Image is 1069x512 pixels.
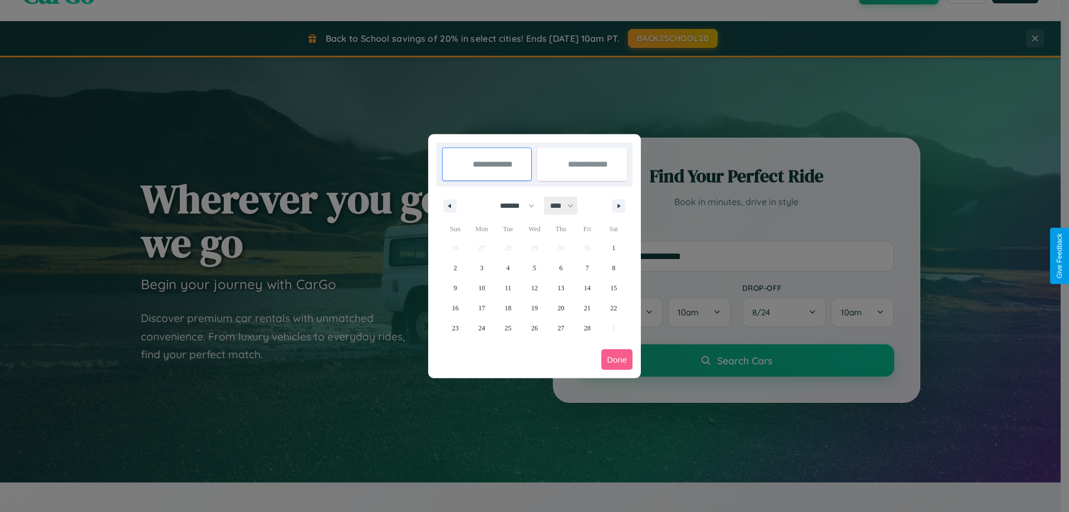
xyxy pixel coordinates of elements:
[533,258,536,278] span: 5
[574,278,600,298] button: 14
[521,318,547,338] button: 26
[548,298,574,318] button: 20
[468,278,494,298] button: 10
[531,318,538,338] span: 26
[584,298,591,318] span: 21
[601,278,627,298] button: 15
[442,298,468,318] button: 16
[505,278,512,298] span: 11
[495,258,521,278] button: 4
[505,318,512,338] span: 25
[548,318,574,338] button: 27
[548,278,574,298] button: 13
[531,298,538,318] span: 19
[548,220,574,238] span: Thu
[507,258,510,278] span: 4
[574,258,600,278] button: 7
[478,278,485,298] span: 10
[557,318,564,338] span: 27
[601,298,627,318] button: 22
[442,278,468,298] button: 9
[1056,233,1063,279] div: Give Feedback
[521,298,547,318] button: 19
[478,298,485,318] span: 17
[442,220,468,238] span: Sun
[468,220,494,238] span: Mon
[531,278,538,298] span: 12
[495,220,521,238] span: Tue
[557,278,564,298] span: 13
[495,278,521,298] button: 11
[586,258,589,278] span: 7
[521,220,547,238] span: Wed
[601,220,627,238] span: Sat
[521,258,547,278] button: 5
[601,238,627,258] button: 1
[559,258,562,278] span: 6
[452,318,459,338] span: 23
[612,258,615,278] span: 8
[454,278,457,298] span: 9
[468,318,494,338] button: 24
[452,298,459,318] span: 16
[584,278,591,298] span: 14
[454,258,457,278] span: 2
[574,298,600,318] button: 21
[610,278,617,298] span: 15
[574,220,600,238] span: Fri
[548,258,574,278] button: 6
[442,258,468,278] button: 2
[478,318,485,338] span: 24
[480,258,483,278] span: 3
[601,349,632,370] button: Done
[574,318,600,338] button: 28
[557,298,564,318] span: 20
[521,278,547,298] button: 12
[495,298,521,318] button: 18
[468,258,494,278] button: 3
[584,318,591,338] span: 28
[505,298,512,318] span: 18
[442,318,468,338] button: 23
[612,238,615,258] span: 1
[610,298,617,318] span: 22
[601,258,627,278] button: 8
[495,318,521,338] button: 25
[468,298,494,318] button: 17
